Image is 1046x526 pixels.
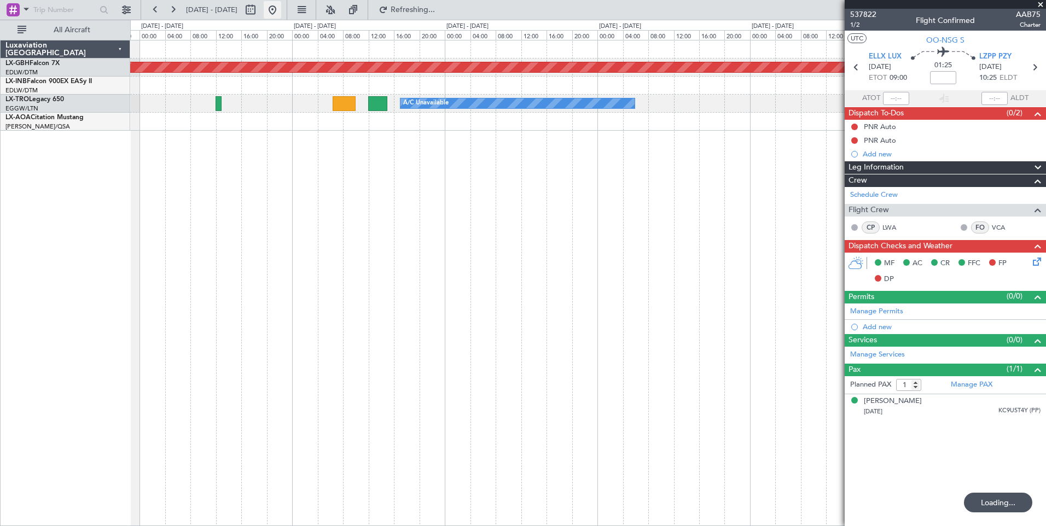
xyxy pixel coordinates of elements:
span: Pax [849,364,861,376]
div: [DATE] - [DATE] [599,22,641,31]
div: [DATE] - [DATE] [294,22,336,31]
span: Permits [849,291,874,303]
a: Manage Services [850,349,905,360]
div: Add new [863,149,1041,159]
span: CR [940,258,950,269]
div: 00:00 [750,30,775,40]
span: LZPP PZY [979,51,1012,62]
span: MF [884,258,894,269]
div: Flight Confirmed [916,15,975,26]
span: ALDT [1010,93,1028,104]
span: [DATE] [869,62,891,73]
span: (0/2) [1007,107,1022,119]
div: 08:00 [190,30,216,40]
span: [DATE] [979,62,1002,73]
div: 04:00 [470,30,496,40]
div: 08:00 [801,30,826,40]
a: VCA [992,223,1016,232]
button: All Aircraft [12,21,119,39]
span: KC9U5T4Y (PP) [998,406,1041,416]
div: 20:00 [724,30,749,40]
div: 04:00 [775,30,800,40]
a: LX-TROLegacy 650 [5,96,64,103]
a: Schedule Crew [850,190,898,201]
div: 16:00 [394,30,419,40]
a: Manage PAX [951,379,992,390]
div: 00:00 [597,30,623,40]
span: AAB75 [1016,9,1041,20]
span: 1/2 [850,20,876,30]
span: Flight Crew [849,204,889,217]
div: PNR Auto [864,136,896,145]
input: --:-- [883,92,909,105]
span: (0/0) [1007,334,1022,346]
span: LX-AOA [5,114,31,121]
span: Services [849,334,877,347]
a: [PERSON_NAME]/QSA [5,122,70,131]
div: 16:00 [699,30,724,40]
a: EDLW/DTM [5,86,38,95]
span: [DATE] - [DATE] [186,5,237,15]
span: DP [884,274,894,285]
a: EDLW/DTM [5,68,38,77]
span: Dispatch Checks and Weather [849,240,952,253]
div: 00:00 [445,30,470,40]
a: EGGW/LTN [5,104,38,113]
span: AC [913,258,922,269]
span: LX-GBH [5,60,30,67]
div: 00:00 [292,30,317,40]
div: 12:00 [216,30,241,40]
div: 16:00 [547,30,572,40]
button: Refreshing... [374,1,439,19]
div: 08:00 [496,30,521,40]
div: 04:00 [165,30,190,40]
span: 10:25 [979,73,997,84]
span: (1/1) [1007,363,1022,375]
span: [DATE] [864,407,882,416]
div: A/C Unavailable [403,95,449,112]
div: FO [971,221,989,233]
div: 20:00 [572,30,597,40]
div: PNR Auto [864,122,896,131]
div: 12:00 [674,30,699,40]
button: UTC [847,33,867,43]
label: Planned PAX [850,379,891,390]
span: 537822 [850,9,876,20]
span: OO-NSG S [926,34,964,46]
span: FP [998,258,1007,269]
div: 20:00 [420,30,445,40]
a: LX-AOACitation Mustang [5,114,84,121]
div: 20:00 [267,30,292,40]
span: ATOT [862,93,880,104]
span: ETOT [869,73,887,84]
span: Charter [1016,20,1041,30]
span: ELDT [999,73,1017,84]
span: (0/0) [1007,290,1022,302]
a: LX-INBFalcon 900EX EASy II [5,78,92,85]
span: FFC [968,258,980,269]
span: 09:00 [890,73,907,84]
a: LX-GBHFalcon 7X [5,60,60,67]
a: Manage Permits [850,306,903,317]
span: LX-TRO [5,96,29,103]
span: LX-INB [5,78,27,85]
div: [DATE] - [DATE] [752,22,794,31]
span: Refreshing... [390,6,436,14]
div: 04:00 [318,30,343,40]
span: 01:25 [934,60,952,71]
div: 04:00 [623,30,648,40]
div: 16:00 [241,30,266,40]
a: LWA [882,223,907,232]
span: Dispatch To-Dos [849,107,904,120]
div: 12:00 [826,30,851,40]
div: [DATE] - [DATE] [446,22,489,31]
span: Leg Information [849,161,904,174]
div: 12:00 [521,30,547,40]
div: CP [862,221,880,233]
input: Trip Number [33,2,96,18]
div: 08:00 [343,30,368,40]
div: 12:00 [369,30,394,40]
span: Crew [849,174,867,187]
div: 00:00 [140,30,165,40]
div: Loading... [964,493,1032,512]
